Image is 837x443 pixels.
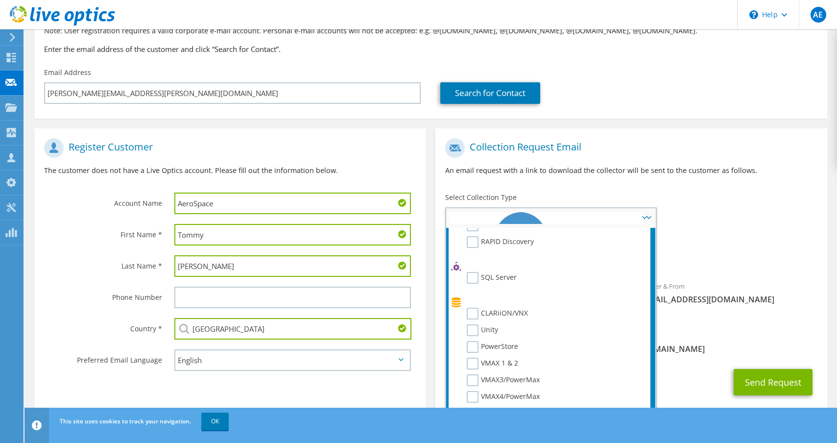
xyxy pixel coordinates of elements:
span: AE [811,7,826,23]
div: To [435,276,631,320]
label: RAPID Discovery [467,236,534,248]
h3: Enter the email address of the customer and click “Search for Contact”. [44,44,817,54]
li: Server Virtualization [449,212,643,290]
div: Requested Collections [435,232,827,271]
label: VMAX 1 & 2 [467,358,518,369]
p: An email request with a link to download the collector will be sent to the customer as follows. [445,165,817,176]
label: Country * [44,318,162,334]
label: Unity [467,324,498,336]
li: Workloads [449,260,650,272]
span: This site uses cookies to track your navigation. [60,417,191,425]
h1: Collection Request Email [445,138,812,158]
button: Send Request [734,369,813,395]
svg: \n [749,10,758,19]
p: Note: User registration requires a valid corporate e-mail account. Personal e-mail accounts will ... [44,25,817,36]
label: PowerStore [467,341,518,353]
label: Last Name * [44,255,162,271]
label: SQL Server [467,272,517,284]
label: Select Collection Type [445,193,517,202]
li: Storage [449,296,650,308]
label: Preferred Email Language [44,349,162,365]
p: The customer does not have a Live Optics account. Please fill out the information below. [44,165,416,176]
span: [EMAIL_ADDRESS][DOMAIN_NAME] [641,294,817,305]
a: OK [201,413,229,430]
h1: Register Customer [44,138,411,158]
a: Search for Contact [440,82,540,104]
label: Phone Number [44,287,162,302]
label: Account Name [44,193,162,208]
label: CLARiiON/VNX [467,308,528,320]
label: Email Address [44,68,91,77]
label: First Name * [44,224,162,240]
label: VMAX4/PowerMax [467,391,540,403]
div: CC & Reply To [435,325,827,359]
label: VMAX3/PowerMax [467,374,540,386]
div: Sender & From [631,276,827,310]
